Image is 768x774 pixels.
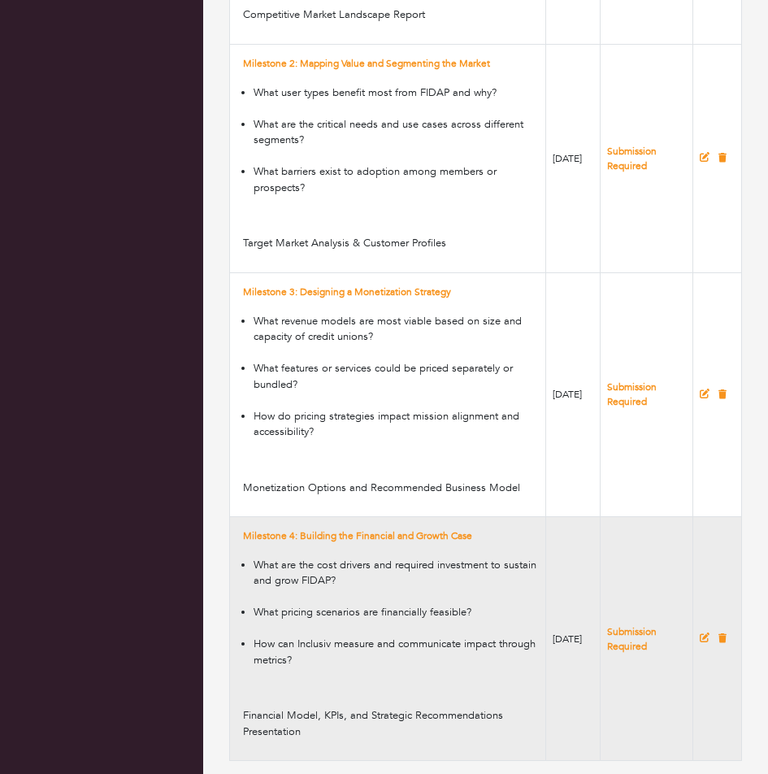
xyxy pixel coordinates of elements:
div: Target Market Analysis & Customer Profiles [243,236,539,252]
a: Submission Required [607,145,657,172]
li: What features or services could be priced separately or bundled? [254,361,539,409]
li: What barriers exist to adoption among members or prospects? [254,164,539,212]
a: Milestone 3: Designing a Monetization Strategy [243,285,451,298]
td: [DATE] [546,44,601,272]
a: Submission Required [607,625,657,653]
div: Financial Model, KPIs, and Strategic Recommendations Presentation [243,708,539,740]
li: What user types benefit most from FIDAP and why? [254,85,539,117]
a: Milestone 4: Building the Financial and Growth Case [243,529,472,542]
li: What are the cost drivers and required investment to sustain and grow FIDAP? [254,558,539,606]
a: Milestone 2: Mapping Value and Segmenting the Market [243,57,490,70]
li: What revenue models are most viable based on size and capacity of credit unions? [254,314,539,362]
td: [DATE] [546,517,601,761]
a: Submission Required [607,380,657,408]
td: [DATE] [546,272,601,516]
li: How can Inclusiv measure and communicate impact through metrics? [254,637,539,685]
div: Competitive Market Landscape Report [243,7,539,24]
li: What pricing scenarios are financially feasible? [254,605,539,637]
div: Monetization Options and Recommended Business Model [243,480,539,497]
li: What are the critical needs and use cases across different segments? [254,117,539,165]
li: How do pricing strategies impact mission alignment and accessibility? [254,409,539,457]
